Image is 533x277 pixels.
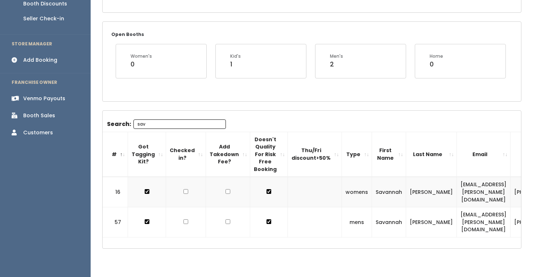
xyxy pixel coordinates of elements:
[103,177,128,207] td: 16
[457,177,511,207] td: [EMAIL_ADDRESS][PERSON_NAME][DOMAIN_NAME]
[103,207,128,237] td: 57
[230,60,241,69] div: 1
[372,207,406,237] td: Savannah
[131,60,152,69] div: 0
[457,207,511,237] td: [EMAIL_ADDRESS][PERSON_NAME][DOMAIN_NAME]
[430,60,443,69] div: 0
[133,119,226,129] input: Search:
[128,132,166,177] th: Got Tagging Kit?: activate to sort column ascending
[457,132,511,177] th: Email: activate to sort column ascending
[330,60,343,69] div: 2
[342,207,372,237] td: mens
[230,53,241,60] div: Kid's
[23,56,57,64] div: Add Booking
[206,132,250,177] th: Add Takedown Fee?: activate to sort column ascending
[166,132,206,177] th: Checked in?: activate to sort column ascending
[288,132,342,177] th: Thu/Fri discount&gt;50%: activate to sort column ascending
[111,31,144,37] small: Open Booths
[23,129,53,137] div: Customers
[103,132,128,177] th: #: activate to sort column descending
[250,132,288,177] th: Doesn't Quality For Risk Free Booking : activate to sort column ascending
[342,132,372,177] th: Type: activate to sort column ascending
[131,53,152,60] div: Women's
[330,53,343,60] div: Men's
[23,112,55,119] div: Booth Sales
[430,53,443,60] div: Home
[372,132,406,177] th: First Name: activate to sort column ascending
[342,177,372,207] td: womens
[406,177,457,207] td: [PERSON_NAME]
[23,15,64,23] div: Seller Check-in
[406,132,457,177] th: Last Name: activate to sort column ascending
[372,177,406,207] td: Savannah
[107,119,226,129] label: Search:
[406,207,457,237] td: [PERSON_NAME]
[23,95,65,102] div: Venmo Payouts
